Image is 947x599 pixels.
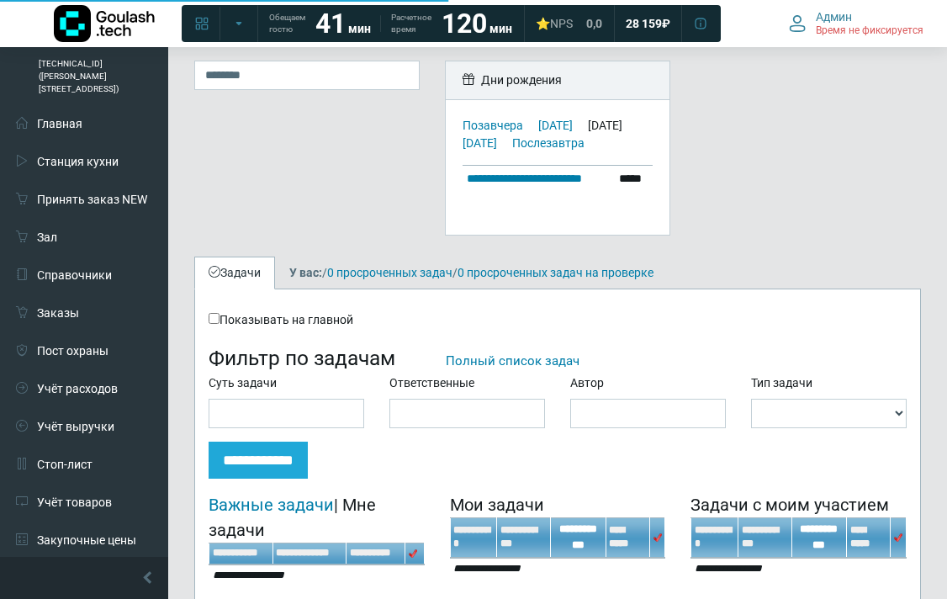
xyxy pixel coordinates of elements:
a: ⭐NPS 0,0 [526,8,612,39]
a: Позавчера [463,119,523,132]
div: / / [277,264,666,282]
img: Логотип компании Goulash.tech [54,5,155,42]
h3: Фильтр по задачам [209,346,907,370]
a: 28 159 ₽ [616,8,680,39]
label: Автор [570,374,604,392]
span: Обещаем гостю [269,12,305,35]
a: [DATE] [463,136,497,150]
a: 0 просроченных задач на проверке [458,266,653,279]
a: Важные задачи [209,495,334,515]
span: NPS [550,17,573,30]
span: Админ [816,9,852,24]
div: ⭐ [536,16,573,31]
div: Показывать на главной [209,311,907,329]
a: Задачи [194,257,275,289]
span: Время не фиксируется [816,24,923,38]
div: [DATE] [588,119,635,132]
span: 28 159 [626,16,662,31]
label: Ответственные [389,374,474,392]
div: Мои задачи [450,492,666,517]
strong: 120 [442,8,487,40]
button: Админ Время не фиксируется [779,6,934,41]
div: Задачи с моим участием [690,492,907,517]
span: Расчетное время [391,12,431,35]
b: У вас: [289,266,322,279]
a: Послезавтра [512,136,585,150]
a: 0 просроченных задач [327,266,452,279]
div: Дни рождения [446,61,669,100]
span: мин [348,22,371,35]
a: [DATE] [538,119,573,132]
div: | Мне задачи [209,492,425,543]
span: 0,0 [586,16,602,31]
span: ₽ [662,16,670,31]
span: мин [489,22,512,35]
a: Полный список задач [446,353,579,368]
label: Суть задачи [209,374,277,392]
strong: 41 [315,8,346,40]
label: Тип задачи [751,374,812,392]
a: Обещаем гостю 41 мин Расчетное время 120 мин [259,8,522,39]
